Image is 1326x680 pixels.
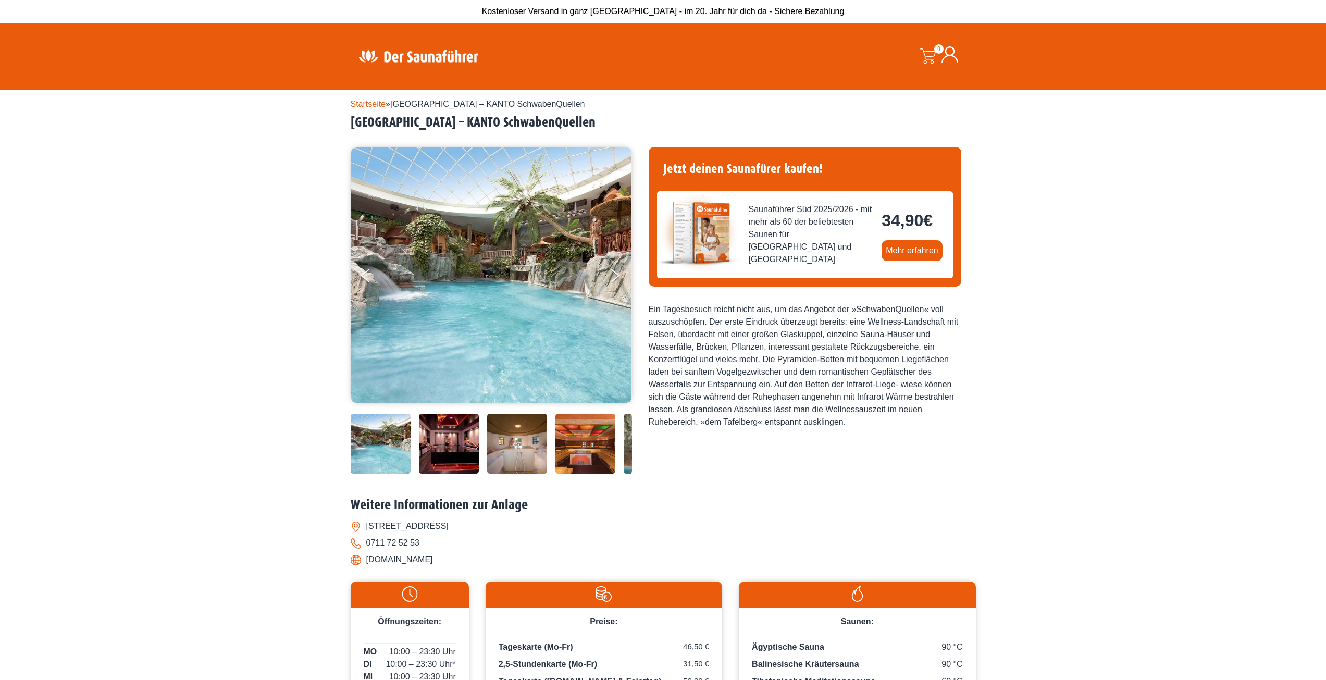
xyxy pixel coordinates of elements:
span: MO [364,646,377,658]
span: 46,50 € [683,641,709,653]
span: [GEOGRAPHIC_DATA] – KANTO SchwabenQuellen [390,100,585,108]
span: 90 °C [941,658,962,671]
span: € [923,211,933,230]
span: Kostenloser Versand in ganz [GEOGRAPHIC_DATA] - im 20. Jahr für dich da - Sichere Bezahlung [482,7,845,16]
a: Mehr erfahren [882,240,943,261]
span: Öffnungszeiten: [378,617,441,626]
h2: Weitere Informationen zur Anlage [351,497,976,513]
li: 0711 72 52 53 [351,535,976,551]
img: der-saunafuehrer-2025-sued.jpg [657,191,740,275]
h4: Jetzt deinen Saunafürer kaufen! [657,155,953,183]
img: Flamme-weiss.svg [744,586,970,602]
h2: [GEOGRAPHIC_DATA] – KANTO SchwabenQuellen [351,115,976,131]
span: 31,50 € [683,658,709,670]
span: Saunaführer Süd 2025/2026 - mit mehr als 60 der beliebtesten Saunen für [GEOGRAPHIC_DATA] und [GE... [749,203,874,266]
div: Ein Tagesbesuch reicht nicht aus, um das Angebot der »SchwabenQuellen« voll auszuschöpfen. Der er... [649,303,961,428]
img: Preise-weiss.svg [491,586,717,602]
span: » [351,100,585,108]
li: [STREET_ADDRESS] [351,518,976,535]
span: Saunen: [841,617,874,626]
span: Balinesische Kräutersauna [752,660,859,669]
span: Preise: [590,617,617,626]
bdi: 34,90 [882,211,933,230]
p: Tageskarte (Mo-Fr) [499,641,709,656]
span: 10:00 – 23:30 Uhr [389,646,456,658]
span: 90 °C [941,641,962,653]
span: 0 [934,44,944,54]
button: Next [609,265,635,291]
button: Previous [361,265,387,291]
span: Ägyptische Sauna [752,642,824,651]
a: Startseite [351,100,386,108]
p: 2,5-Stundenkarte (Mo-Fr) [499,658,709,673]
li: [DOMAIN_NAME] [351,551,976,568]
span: 10:00 – 23:30 Uhr* [386,658,455,671]
span: DI [364,658,372,671]
img: Uhr-weiss.svg [356,586,464,602]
